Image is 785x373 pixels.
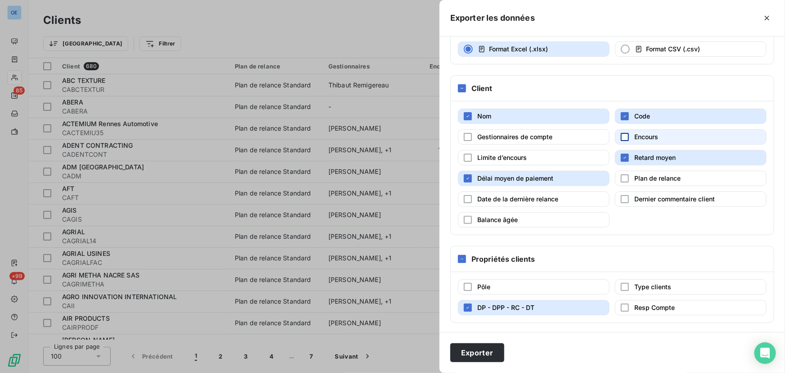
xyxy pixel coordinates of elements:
[615,129,767,145] button: Encours
[634,283,671,291] span: Type clients
[458,171,610,186] button: Délai moyen de paiement
[450,12,535,24] h5: Exporter les données
[458,300,610,315] button: DP - DPP - RC - DT
[458,129,610,145] button: Gestionnaires de compte
[489,45,548,53] span: Format Excel (.xlsx)
[471,254,535,264] h6: Propriétés clients
[458,212,610,227] button: Balance âgée
[634,133,658,141] span: Encours
[615,300,767,315] button: Resp Compte
[646,45,700,53] span: Format CSV (.csv)
[634,112,650,120] span: Code
[477,216,518,223] span: Balance âgée
[458,150,610,165] button: Limite d’encours
[477,174,553,182] span: Délai moyen de paiement
[634,174,681,182] span: Plan de relance
[471,83,493,94] h6: Client
[458,279,610,295] button: Pôle
[634,195,715,203] span: Dernier commentaire client
[458,109,610,124] button: Nom
[477,133,552,141] span: Gestionnaires de compte
[458,191,610,207] button: Date de la dernière relance
[477,283,490,291] span: Pôle
[477,112,491,120] span: Nom
[615,109,767,124] button: Code
[634,154,676,161] span: Retard moyen
[615,150,767,165] button: Retard moyen
[615,171,767,186] button: Plan de relance
[458,41,610,57] button: Format Excel (.xlsx)
[450,343,504,362] button: Exporter
[615,41,767,57] button: Format CSV (.csv)
[754,342,776,364] div: Open Intercom Messenger
[615,191,767,207] button: Dernier commentaire client
[477,304,534,311] span: DP - DPP - RC - DT
[615,279,767,295] button: Type clients
[634,304,675,311] span: Resp Compte
[477,195,558,203] span: Date de la dernière relance
[477,154,527,161] span: Limite d’encours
